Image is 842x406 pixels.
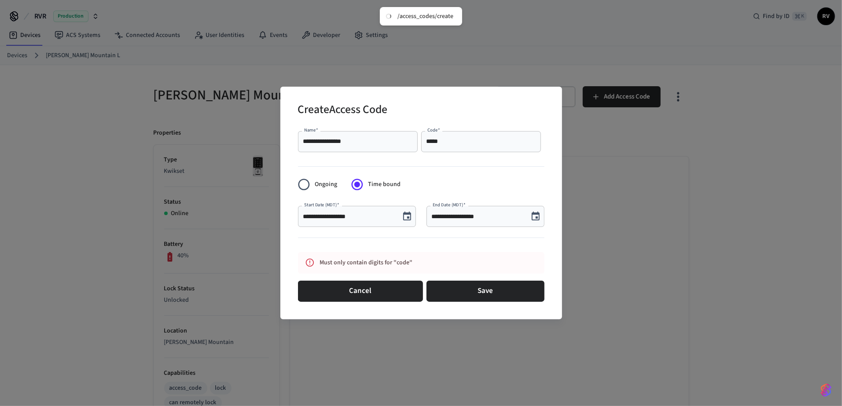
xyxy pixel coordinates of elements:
[304,202,339,208] label: Start Date (MDT)
[397,12,453,20] div: /access_codes/create
[368,180,401,189] span: Time bound
[427,127,440,134] label: Code
[398,208,416,225] button: Choose date, selected date is Oct 15, 2025
[433,202,465,208] label: End Date (MDT)
[320,255,506,271] div: Must only contain digits for "code"
[315,180,337,189] span: Ongoing
[527,208,544,225] button: Choose date, selected date is Oct 19, 2025
[821,383,831,397] img: SeamLogoGradient.69752ec5.svg
[298,281,423,302] button: Cancel
[427,281,544,302] button: Save
[298,97,388,124] h2: Create Access Code
[304,127,318,134] label: Name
